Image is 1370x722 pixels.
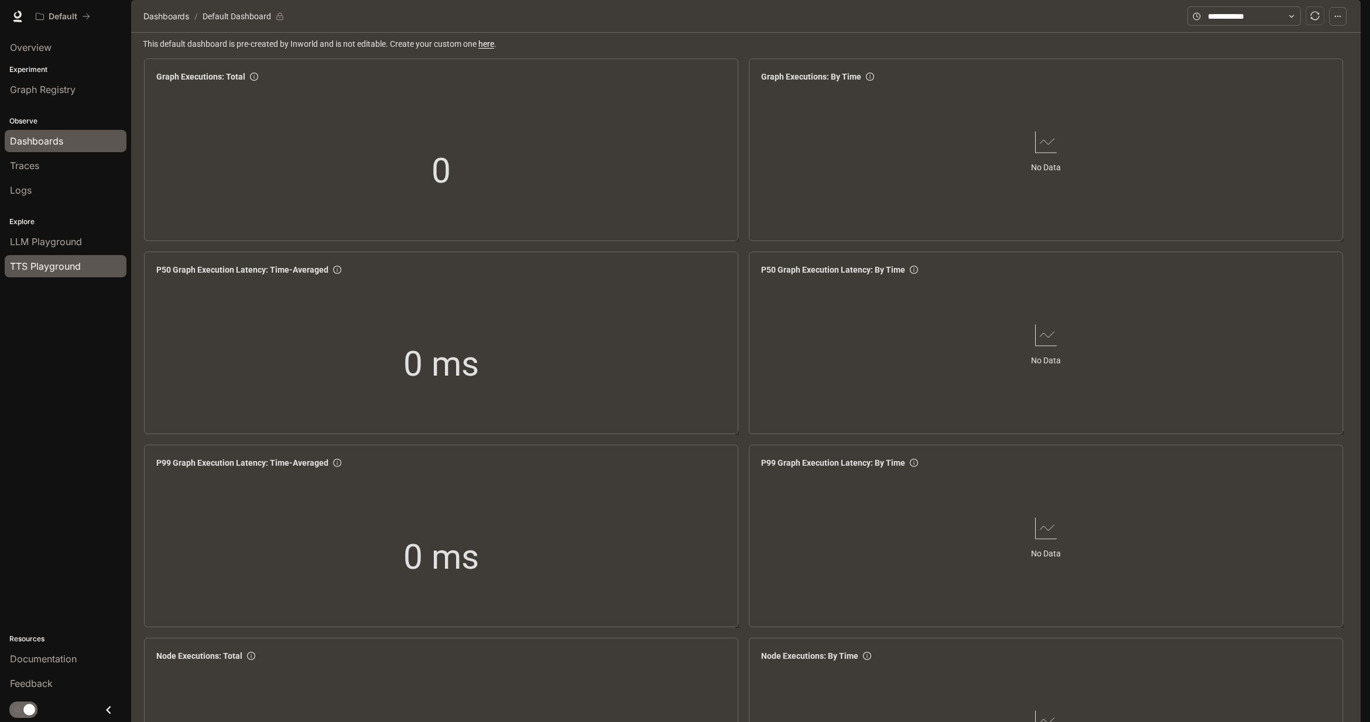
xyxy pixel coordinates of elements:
[30,5,95,28] button: All workspaces
[761,70,861,83] span: Graph Executions: By Time
[49,12,77,22] p: Default
[1031,161,1061,174] article: No Data
[910,266,918,274] span: info-circle
[333,266,341,274] span: info-circle
[1031,354,1061,367] article: No Data
[761,456,905,469] span: P99 Graph Execution Latency: By Time
[478,39,494,49] a: here
[194,10,198,23] span: /
[1031,547,1061,560] article: No Data
[143,37,1351,50] span: This default dashboard is pre-created by Inworld and is not editable. Create your custom one .
[156,649,242,662] span: Node Executions: Total
[141,9,192,23] button: Dashboards
[143,9,189,23] span: Dashboards
[156,456,328,469] span: P99 Graph Execution Latency: Time-Averaged
[156,70,245,83] span: Graph Executions: Total
[403,531,479,585] span: 0 ms
[247,652,255,660] span: info-circle
[403,338,479,391] span: 0 ms
[863,652,871,660] span: info-circle
[866,73,874,81] span: info-circle
[333,459,341,467] span: info-circle
[910,459,918,467] span: info-circle
[761,263,905,276] span: P50 Graph Execution Latency: By Time
[200,5,273,27] article: Default Dashboard
[1310,11,1320,20] span: sync
[761,649,858,662] span: Node Executions: By Time
[156,263,328,276] span: P50 Graph Execution Latency: Time-Averaged
[250,73,258,81] span: info-circle
[431,145,451,198] span: 0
